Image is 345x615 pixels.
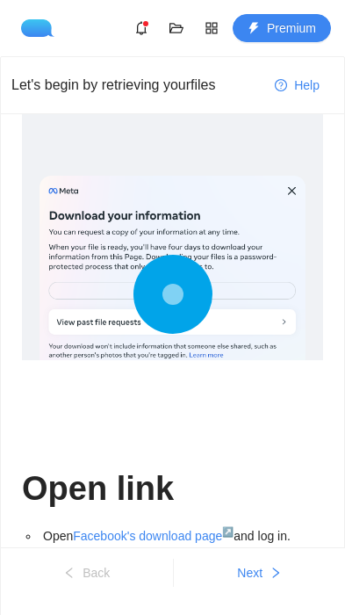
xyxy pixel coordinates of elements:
li: Then click [40,546,323,566]
button: leftBack [1,559,173,587]
span: right [270,567,282,581]
span: folder-open [163,21,190,35]
button: question-circleHelp [261,71,334,99]
button: appstore [198,14,226,42]
img: logo [21,19,61,37]
span: appstore [198,21,225,35]
span: Premium [267,18,316,38]
button: bell [127,14,155,42]
sup: ↗ [222,526,234,537]
span: Next [237,563,262,582]
span: thunderbolt [248,22,260,36]
a: Facebook's download page↗ [73,529,234,543]
span: bell [128,21,155,35]
li: Open and log in. [40,526,323,546]
h1: Open link [22,468,323,510]
button: thunderboltPremium [233,14,331,42]
button: folder-open [162,14,190,42]
span: Help [294,76,320,95]
span: question-circle [275,79,287,93]
div: Let's begin by retrieving your files [11,74,261,96]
